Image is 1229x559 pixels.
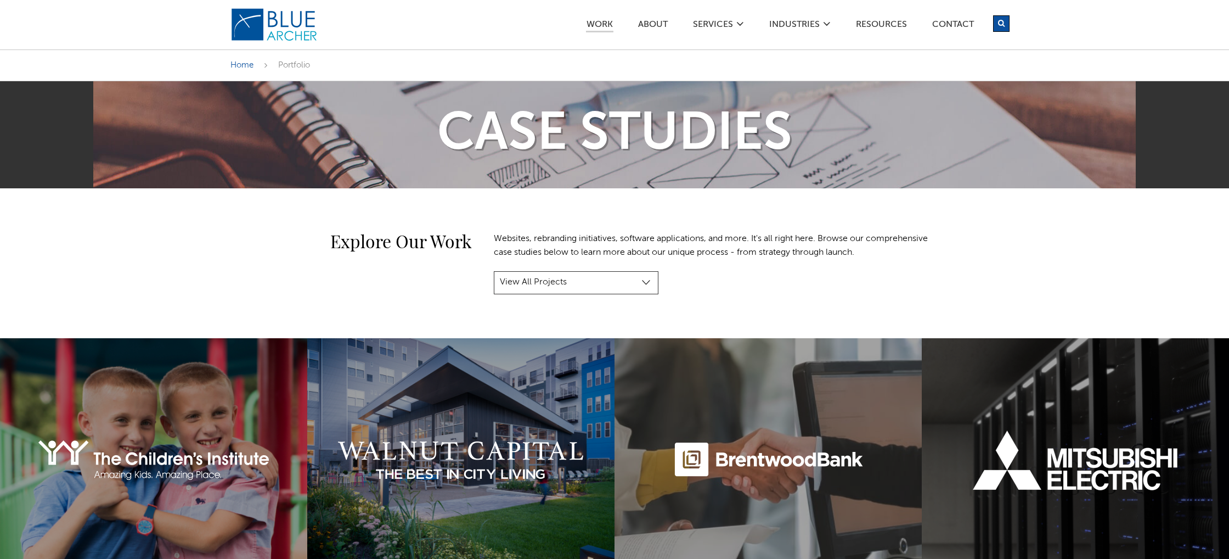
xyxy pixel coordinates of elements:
a: Industries [769,20,820,32]
p: Websites, rebranding initiatives, software applications, and more. It's all right here. Browse ou... [494,232,933,260]
img: Blue Archer Logo [230,8,318,42]
a: Resources [855,20,907,32]
a: ABOUT [638,20,668,32]
a: Contact [932,20,974,32]
h1: Case Studies [219,109,1010,161]
a: Work [586,20,613,32]
a: SERVICES [692,20,734,32]
h2: Explore Our Work [230,232,472,250]
span: Portfolio [278,61,310,69]
a: Home [230,61,253,69]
